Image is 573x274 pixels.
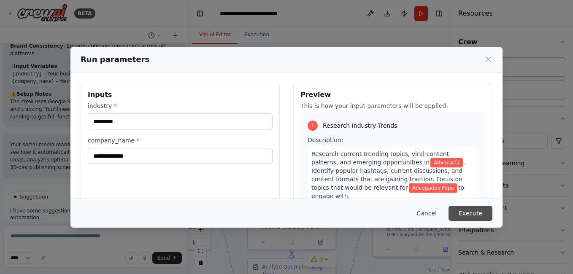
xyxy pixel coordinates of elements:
p: This is how your input parameters will be applied: [300,102,485,110]
span: Variable: company_name [409,183,457,193]
span: Research current trending topics, viral content patterns, and emerging opportunities in [311,150,449,166]
label: company_name [88,136,273,145]
span: Research Industry Trends [323,121,397,130]
button: Cancel [410,206,443,221]
button: Execute [449,206,492,221]
span: . Identify popular hashtags, current discussions, and content formats that are gaining traction. ... [311,159,466,191]
h3: Inputs [88,90,273,100]
h2: Run parameters [81,54,149,65]
label: industry [88,102,273,110]
span: Variable: industry [430,158,463,167]
div: 1 [308,121,318,131]
span: Description: [308,137,343,143]
h3: Preview [300,90,485,100]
